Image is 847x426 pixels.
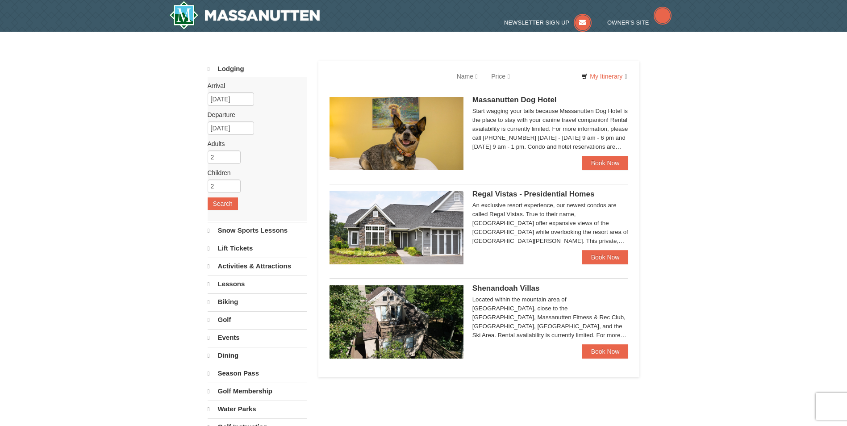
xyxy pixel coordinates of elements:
a: Book Now [582,344,629,359]
a: Lift Tickets [208,240,307,257]
span: Owner's Site [607,19,649,26]
div: Located within the mountain area of [GEOGRAPHIC_DATA], close to the [GEOGRAPHIC_DATA], Massanutte... [472,295,629,340]
a: Book Now [582,156,629,170]
a: Golf Membership [208,383,307,400]
a: Water Parks [208,401,307,418]
a: Activities & Attractions [208,258,307,275]
div: An exclusive resort experience, our newest condos are called Regal Vistas. True to their name, [G... [472,201,629,246]
label: Adults [208,139,300,148]
img: 19219019-2-e70bf45f.jpg [330,285,463,359]
a: My Itinerary [576,70,633,83]
a: Price [484,67,517,85]
span: Massanutten Dog Hotel [472,96,557,104]
a: Lessons [208,276,307,292]
a: Book Now [582,250,629,264]
span: Newsletter Sign Up [504,19,569,26]
a: Name [450,67,484,85]
label: Departure [208,110,300,119]
a: Newsletter Sign Up [504,19,592,26]
img: 19218991-1-902409a9.jpg [330,191,463,264]
a: Golf [208,311,307,328]
a: Snow Sports Lessons [208,222,307,239]
a: Lodging [208,61,307,77]
a: Dining [208,347,307,364]
span: Regal Vistas - Presidential Homes [472,190,595,198]
img: 27428181-5-81c892a3.jpg [330,97,463,170]
span: Shenandoah Villas [472,284,540,292]
a: Owner's Site [607,19,672,26]
a: Biking [208,293,307,310]
button: Search [208,197,238,210]
img: Massanutten Resort Logo [169,1,320,29]
a: Season Pass [208,365,307,382]
a: Massanutten Resort [169,1,320,29]
a: Events [208,329,307,346]
label: Arrival [208,81,300,90]
label: Children [208,168,300,177]
div: Start wagging your tails because Massanutten Dog Hotel is the place to stay with your canine trav... [472,107,629,151]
